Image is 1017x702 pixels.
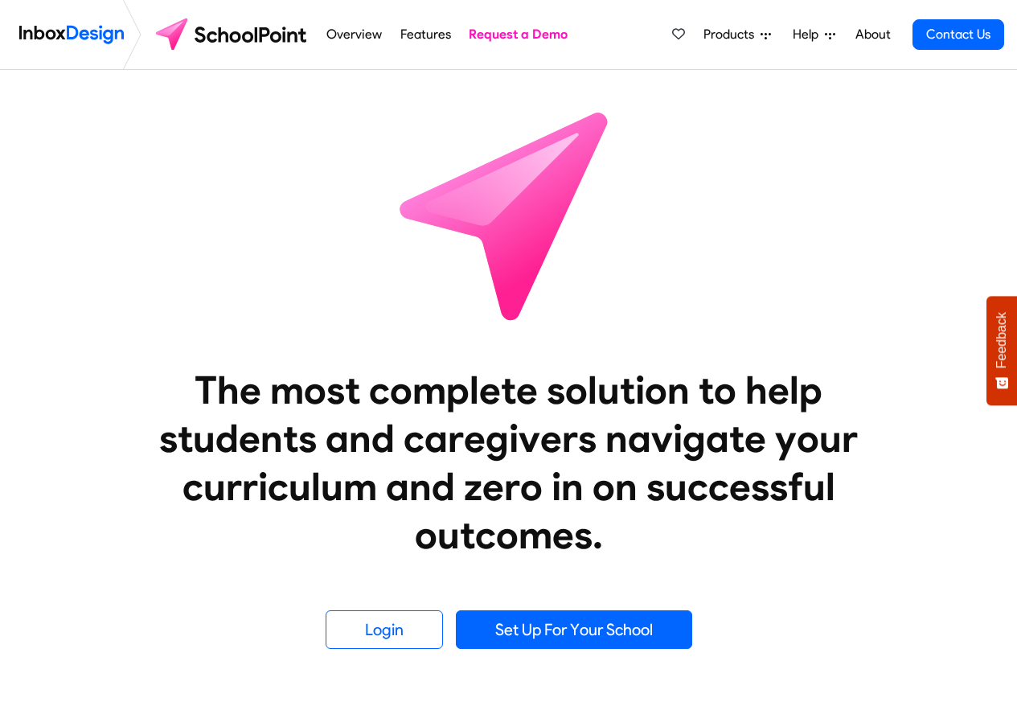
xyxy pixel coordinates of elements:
[465,18,572,51] a: Request a Demo
[396,18,455,51] a: Features
[793,25,825,44] span: Help
[851,18,895,51] a: About
[994,312,1009,368] span: Feedback
[703,25,761,44] span: Products
[326,610,443,649] a: Login
[986,296,1017,405] button: Feedback - Show survey
[127,366,891,559] heading: The most complete solution to help students and caregivers navigate your curriculum and zero in o...
[697,18,777,51] a: Products
[148,15,318,54] img: schoolpoint logo
[364,70,654,359] img: icon_schoolpoint.svg
[912,19,1004,50] a: Contact Us
[456,610,692,649] a: Set Up For Your School
[322,18,387,51] a: Overview
[786,18,842,51] a: Help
